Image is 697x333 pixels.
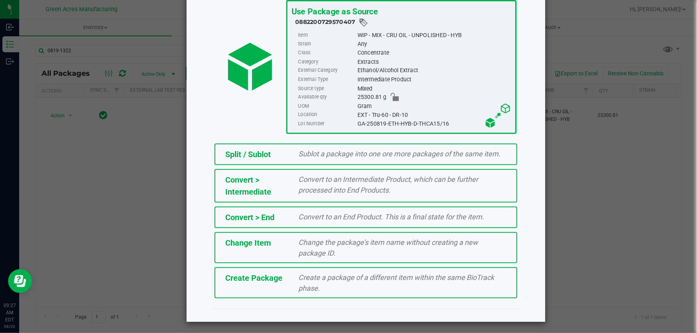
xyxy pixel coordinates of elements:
[299,273,494,292] span: Create a package of a different item within the same BioTrack phase.
[357,93,387,102] span: 25300.81 g
[357,49,511,57] div: Concentrate
[225,150,271,159] span: Split / Sublot
[299,150,501,158] span: Sublot a package into one ore more packages of the same item.
[298,84,355,93] label: Source type
[8,269,32,293] iframe: Resource center
[298,66,355,75] label: External Category
[298,102,355,110] label: UOM
[357,75,511,84] div: Intermediate Product
[299,238,479,257] span: Change the package’s item name without creating a new package ID.
[298,110,355,119] label: Location
[295,18,511,28] div: 0882200729570407
[357,31,511,39] div: WIP - MIX - CRU OIL - UNPOLISHED - HYB
[298,93,355,102] label: Available qty
[357,110,511,119] div: EXT - Tru-60 - DR-10
[225,213,274,222] span: Convert > End
[225,175,271,197] span: Convert > Intermediate
[298,49,355,57] label: Class
[225,238,271,248] span: Change Item
[298,119,355,128] label: Lot Number
[357,57,511,66] div: Extracts
[357,84,511,93] div: Mixed
[357,102,511,110] div: Gram
[298,31,355,39] label: Item
[225,273,282,283] span: Create Package
[298,39,355,48] label: Strain
[298,75,355,84] label: External Type
[298,57,355,66] label: Category
[292,6,378,16] span: Use Package as Source
[357,119,511,128] div: GA-250819-ETH-HYB-D-THCA15/16
[357,66,511,75] div: Ethanol/Alcohol Extract
[299,213,485,221] span: Convert to an End Product. This is a final state for the item.
[299,175,479,194] span: Convert to an Intermediate Product, which can be further processed into End Products.
[357,39,511,48] div: Any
